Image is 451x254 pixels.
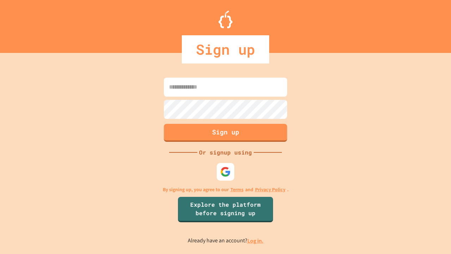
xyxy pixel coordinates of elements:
[218,11,233,28] img: Logo.svg
[178,197,273,222] a: Explore the platform before signing up
[230,186,243,193] a: Terms
[197,148,254,157] div: Or signup using
[163,186,289,193] p: By signing up, you agree to our and .
[188,236,264,245] p: Already have an account?
[255,186,285,193] a: Privacy Policy
[220,167,231,177] img: google-icon.svg
[182,35,269,64] div: Sign up
[247,237,264,244] a: Log in.
[164,124,287,142] button: Sign up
